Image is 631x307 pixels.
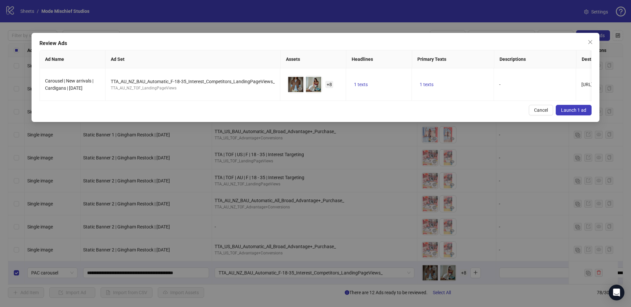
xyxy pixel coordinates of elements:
[588,39,593,45] span: close
[314,85,322,93] button: Preview
[494,50,576,68] th: Descriptions
[298,86,302,91] span: eye
[315,86,320,91] span: eye
[40,50,105,68] th: Ad Name
[111,78,275,85] div: TTA_AU_NZ_BAU_Automatic_F-18-35_Interest_Competitors_LandingPageViews_
[351,81,370,88] button: 1 texts
[556,105,592,115] button: Launch 1 ad
[45,78,93,91] span: Carousel | New arrivals | Cardigans | [DATE]
[581,82,628,87] span: [URL][DOMAIN_NAME]
[529,105,553,115] button: Cancel
[288,76,304,93] img: Asset 1
[346,50,412,68] th: Headlines
[39,39,592,47] div: Review Ads
[305,76,322,93] img: Asset 2
[105,50,281,68] th: Ad Set
[296,85,304,93] button: Preview
[325,81,333,88] span: + 8
[561,107,586,113] span: Launch 1 ad
[499,82,501,87] span: -
[111,85,275,91] div: TTA_AU_NZ_TOF_LandingPageViews
[412,50,494,68] th: Primary Texts
[417,81,436,88] button: 1 texts
[420,82,433,87] span: 1 texts
[585,37,596,47] button: Close
[534,107,548,113] span: Cancel
[281,50,346,68] th: Assets
[354,82,368,87] span: 1 texts
[609,285,624,300] div: Open Intercom Messenger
